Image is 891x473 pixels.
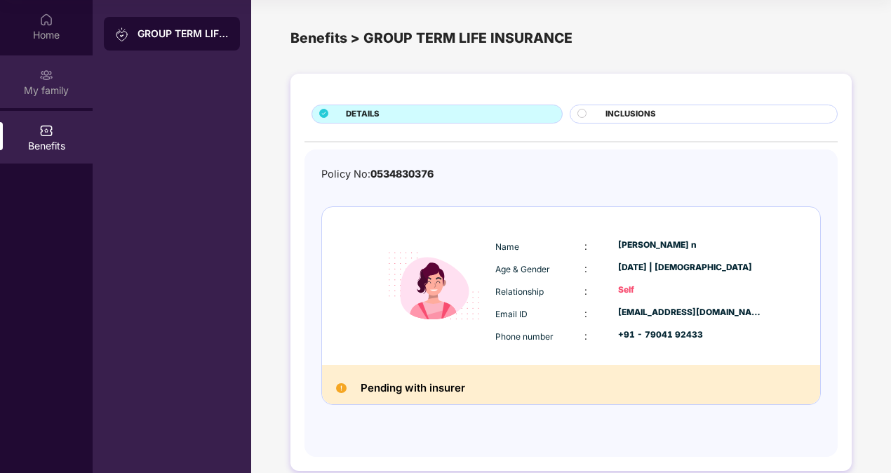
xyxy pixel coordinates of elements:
div: [EMAIL_ADDRESS][DOMAIN_NAME] [618,306,763,319]
div: [PERSON_NAME] n [618,239,763,252]
div: GROUP TERM LIFE INSURANCE [138,27,229,41]
img: svg+xml;base64,PHN2ZyBpZD0iQmVuZWZpdHMiIHhtbG5zPSJodHRwOi8vd3d3LnczLm9yZy8yMDAwL3N2ZyIgd2lkdGg9Ij... [39,124,53,138]
img: svg+xml;base64,PHN2ZyB3aWR0aD0iMjAiIGhlaWdodD0iMjAiIHZpZXdCb3g9IjAgMCAyMCAyMCIgZmlsbD0ibm9uZSIgeG... [39,68,53,82]
h2: Pending with insurer [361,379,465,397]
div: [DATE] | [DEMOGRAPHIC_DATA] [618,261,763,274]
img: svg+xml;base64,PHN2ZyB3aWR0aD0iMjAiIGhlaWdodD0iMjAiIHZpZXdCb3g9IjAgMCAyMCAyMCIgZmlsbD0ibm9uZSIgeG... [115,27,129,41]
span: DETAILS [346,108,380,121]
span: : [584,307,587,319]
span: Email ID [495,309,528,319]
div: Policy No: [321,166,434,182]
span: : [584,285,587,297]
span: : [584,330,587,342]
span: : [584,262,587,274]
span: INCLUSIONS [605,108,656,121]
img: svg+xml;base64,PHN2ZyBpZD0iSG9tZSIgeG1sbnM9Imh0dHA6Ly93d3cudzMub3JnLzIwMDAvc3ZnIiB3aWR0aD0iMjAiIG... [39,13,53,27]
span: Phone number [495,331,554,342]
div: Self [618,284,763,297]
img: icon [376,228,492,344]
span: : [584,240,587,252]
img: Pending [336,383,347,394]
span: Relationship [495,286,544,297]
div: +91 - 79041 92433 [618,328,763,342]
span: Name [495,241,519,252]
div: Benefits > GROUP TERM LIFE INSURANCE [290,27,852,49]
span: 0534830376 [370,168,434,180]
span: Age & Gender [495,264,550,274]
